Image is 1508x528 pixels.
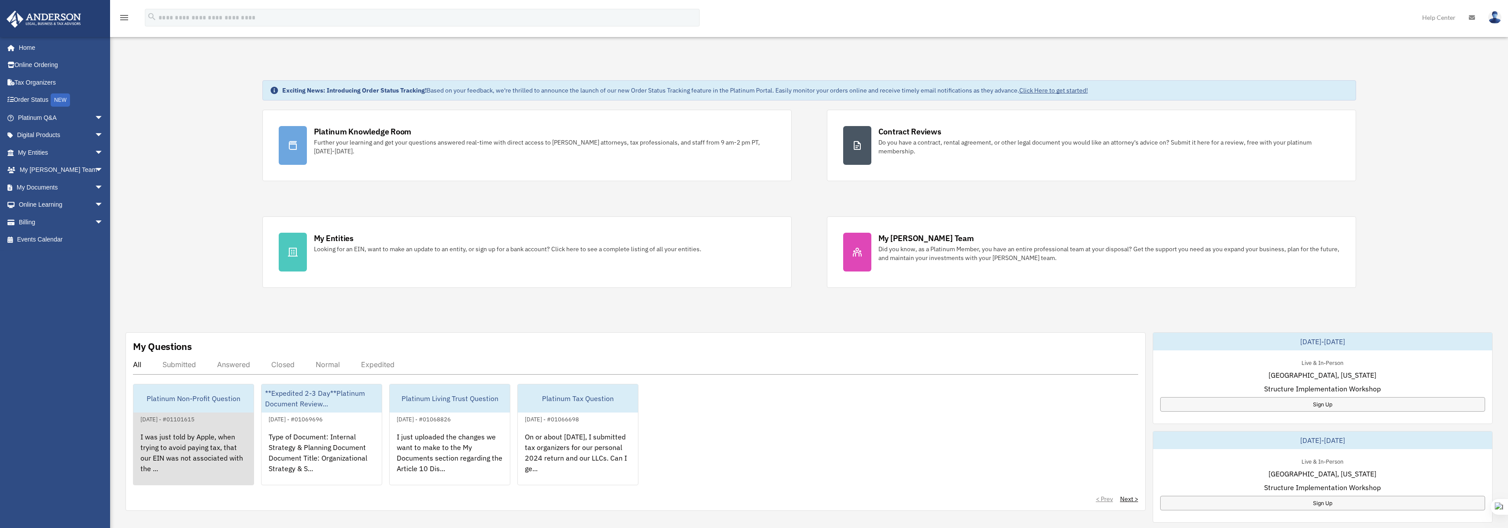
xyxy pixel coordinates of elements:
span: arrow_drop_down [95,109,112,127]
div: [DATE]-[DATE] [1153,333,1492,350]
a: Order StatusNEW [6,91,117,109]
a: Click Here to get started! [1019,86,1088,94]
a: My [PERSON_NAME] Team Did you know, as a Platinum Member, you have an entire professional team at... [827,216,1356,288]
a: Platinum Knowledge Room Further your learning and get your questions answered real-time with dire... [262,110,792,181]
a: Platinum Tax Question[DATE] - #01066698On or about [DATE], I submitted tax organizers for our per... [517,384,638,485]
div: All [133,360,141,369]
a: Next > [1120,495,1138,503]
a: Digital Productsarrow_drop_down [6,126,117,144]
div: Contract Reviews [878,126,941,137]
a: menu [119,15,129,23]
a: My [PERSON_NAME] Teamarrow_drop_down [6,161,117,179]
div: Closed [271,360,295,369]
strong: Exciting News: Introducing Order Status Tracking! [282,86,427,94]
div: Platinum Tax Question [518,384,638,413]
div: NEW [51,93,70,107]
a: Online Ordering [6,56,117,74]
div: Submitted [162,360,196,369]
a: Platinum Non-Profit Question[DATE] - #01101615I was just told by Apple, when trying to avoid payi... [133,384,254,485]
div: Normal [316,360,340,369]
div: [DATE] - #01069696 [262,414,330,423]
a: Tax Organizers [6,74,117,91]
i: search [147,12,157,22]
span: arrow_drop_down [95,161,112,179]
img: User Pic [1488,11,1501,24]
span: arrow_drop_down [95,213,112,231]
div: Platinum Knowledge Room [314,126,412,137]
a: My Documentsarrow_drop_down [6,178,117,196]
div: My Entities [314,233,354,244]
span: [GEOGRAPHIC_DATA], [US_STATE] [1268,469,1376,479]
div: Live & In-Person [1294,456,1350,465]
i: menu [119,12,129,23]
div: [DATE]-[DATE] [1153,431,1492,449]
span: [GEOGRAPHIC_DATA], [US_STATE] [1268,370,1376,380]
span: arrow_drop_down [95,126,112,145]
a: Platinum Living Trust Question[DATE] - #01068826I just uploaded the changes we want to make to th... [389,384,510,485]
div: [DATE] - #01068826 [390,414,458,423]
a: My Entitiesarrow_drop_down [6,144,117,161]
div: I was just told by Apple, when trying to avoid paying tax, that our EIN was not associated with t... [133,424,254,493]
a: Events Calendar [6,231,117,249]
div: Platinum Non-Profit Question [133,384,254,413]
a: Online Learningarrow_drop_down [6,196,117,214]
div: Based on your feedback, we're thrilled to announce the launch of our new Order Status Tracking fe... [282,86,1088,95]
div: My Questions [133,340,192,353]
div: [DATE] - #01066698 [518,414,586,423]
span: Structure Implementation Workshop [1264,383,1381,394]
div: Looking for an EIN, want to make an update to an entity, or sign up for a bank account? Click her... [314,245,701,253]
div: **Expedited 2-3 Day**Platinum Document Review... [262,384,382,413]
div: Further your learning and get your questions answered real-time with direct access to [PERSON_NAM... [314,138,775,156]
div: I just uploaded the changes we want to make to the My Documents section regarding the Article 10 ... [390,424,510,493]
div: Type of Document: Internal Strategy & Planning Document Document Title: Organizational Strategy &... [262,424,382,493]
img: Anderson Advisors Platinum Portal [4,11,84,28]
a: Sign Up [1160,496,1485,510]
div: Platinum Living Trust Question [390,384,510,413]
div: On or about [DATE], I submitted tax organizers for our personal 2024 return and our LLCs. Can I g... [518,424,638,493]
div: My [PERSON_NAME] Team [878,233,974,244]
a: Contract Reviews Do you have a contract, rental agreement, or other legal document you would like... [827,110,1356,181]
a: Platinum Q&Aarrow_drop_down [6,109,117,126]
a: Billingarrow_drop_down [6,213,117,231]
div: Did you know, as a Platinum Member, you have an entire professional team at your disposal? Get th... [878,245,1340,262]
a: Home [6,39,112,56]
a: **Expedited 2-3 Day**Platinum Document Review...[DATE] - #01069696Type of Document: Internal Stra... [261,384,382,485]
div: Live & In-Person [1294,357,1350,367]
div: [DATE] - #01101615 [133,414,202,423]
div: Answered [217,360,250,369]
div: Do you have a contract, rental agreement, or other legal document you would like an attorney's ad... [878,138,1340,156]
span: arrow_drop_down [95,178,112,197]
div: Expedited [361,360,395,369]
a: My Entities Looking for an EIN, want to make an update to an entity, or sign up for a bank accoun... [262,216,792,288]
span: arrow_drop_down [95,144,112,162]
span: Structure Implementation Workshop [1264,482,1381,493]
span: arrow_drop_down [95,196,112,214]
a: Sign Up [1160,397,1485,412]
